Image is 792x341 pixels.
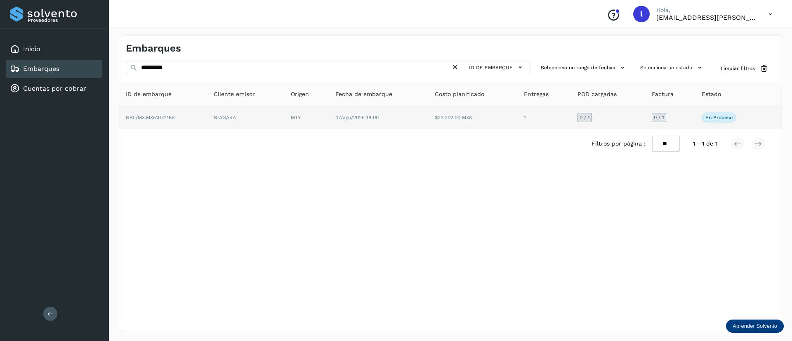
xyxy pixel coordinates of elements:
[291,90,309,99] span: Origen
[207,106,284,129] td: NIAGARA
[126,42,181,54] h4: Embarques
[6,40,102,58] div: Inicio
[28,17,99,23] p: Proveedores
[23,85,86,92] a: Cuentas por cobrar
[656,7,755,14] p: Hola,
[637,61,707,75] button: Selecciona un estado
[524,90,549,99] span: Entregas
[284,106,329,129] td: MTY
[335,90,392,99] span: Fecha de embarque
[214,90,255,99] span: Cliente emisor
[6,60,102,78] div: Embarques
[469,64,513,71] span: ID de embarque
[6,80,102,98] div: Cuentas por cobrar
[693,139,717,148] span: 1 - 1 de 1
[726,320,784,333] div: Aprender Solvento
[23,65,59,73] a: Embarques
[652,90,674,99] span: Factura
[705,115,733,120] p: En proceso
[435,90,484,99] span: Costo planificado
[467,61,527,73] button: ID de embarque
[126,115,174,120] span: NBL/MX.MX51072189
[592,139,646,148] span: Filtros por página :
[733,323,777,329] p: Aprender Solvento
[654,115,664,120] span: 0 / 1
[126,90,172,99] span: ID de embarque
[714,61,775,76] button: Limpiar filtros
[721,65,755,72] span: Limpiar filtros
[580,115,590,120] span: 0 / 1
[577,90,617,99] span: POD cargadas
[428,106,517,129] td: $23,202.00 MXN
[702,90,721,99] span: Estado
[537,61,630,75] button: Selecciona un rango de fechas
[335,115,379,120] span: 07/ago/2025 18:00
[656,14,755,21] p: lauraamalia.castillo@xpertal.com
[23,45,40,53] a: Inicio
[517,106,571,129] td: 1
